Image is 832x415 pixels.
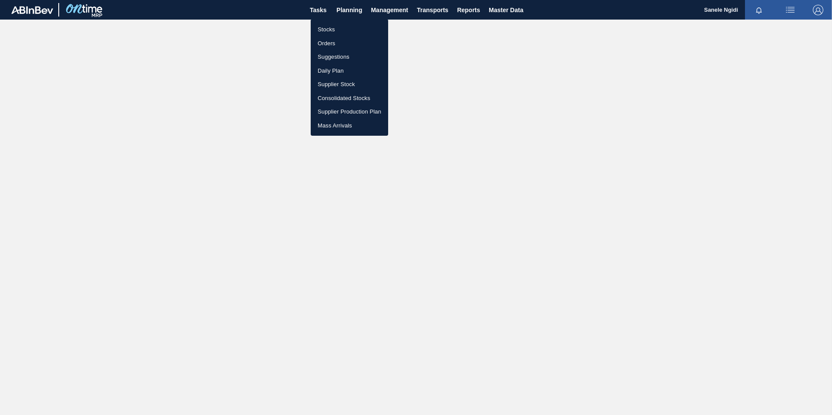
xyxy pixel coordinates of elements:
[311,119,388,133] a: Mass Arrivals
[311,37,388,50] a: Orders
[311,91,388,105] a: Consolidated Stocks
[311,64,388,78] a: Daily Plan
[311,23,388,37] a: Stocks
[311,105,388,119] a: Supplier Production Plan
[311,50,388,64] a: Suggestions
[311,77,388,91] a: Supplier Stock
